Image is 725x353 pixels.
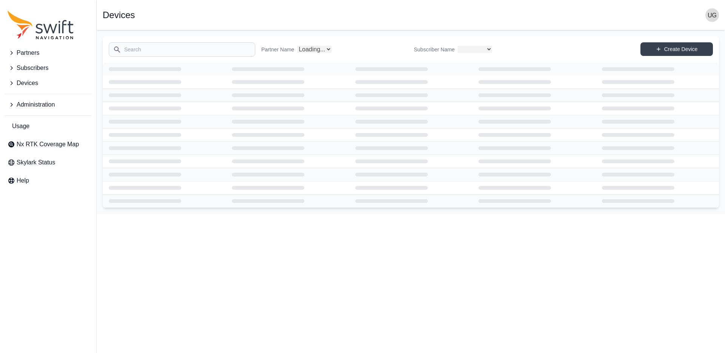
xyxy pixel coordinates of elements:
[414,46,455,53] label: Subscriber Name
[640,42,713,56] a: Create Device
[705,8,719,22] img: user photo
[5,97,92,112] button: Administration
[5,76,92,91] button: Devices
[17,158,55,167] span: Skylark Status
[5,155,92,170] a: Skylark Status
[5,173,92,188] a: Help
[17,140,79,149] span: Nx RTK Coverage Map
[5,119,92,134] a: Usage
[109,42,255,57] input: Search
[17,79,38,88] span: Devices
[5,45,92,60] button: Partners
[5,60,92,76] button: Subscribers
[103,11,135,20] h1: Devices
[17,100,55,109] span: Administration
[5,137,92,152] a: Nx RTK Coverage Map
[17,63,48,73] span: Subscribers
[17,176,29,185] span: Help
[17,48,39,57] span: Partners
[12,122,29,131] span: Usage
[261,46,294,53] label: Partner Name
